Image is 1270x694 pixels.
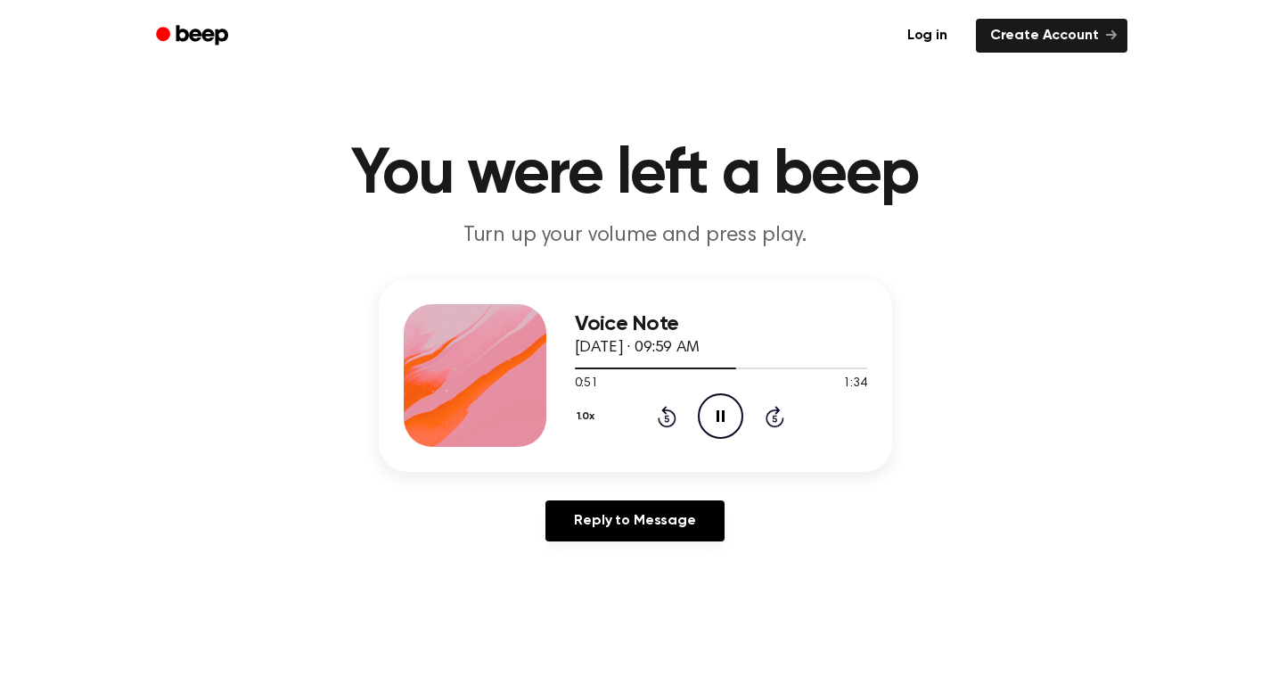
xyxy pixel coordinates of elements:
[843,375,866,393] span: 1:34
[143,19,244,54] a: Beep
[575,312,867,336] h3: Voice Note
[575,375,598,393] span: 0:51
[976,19,1127,53] a: Create Account
[889,15,965,56] a: Log in
[179,143,1092,207] h1: You were left a beep
[545,500,724,541] a: Reply to Message
[575,401,602,432] button: 1.0x
[575,340,700,356] span: [DATE] · 09:59 AM
[293,221,978,251] p: Turn up your volume and press play.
